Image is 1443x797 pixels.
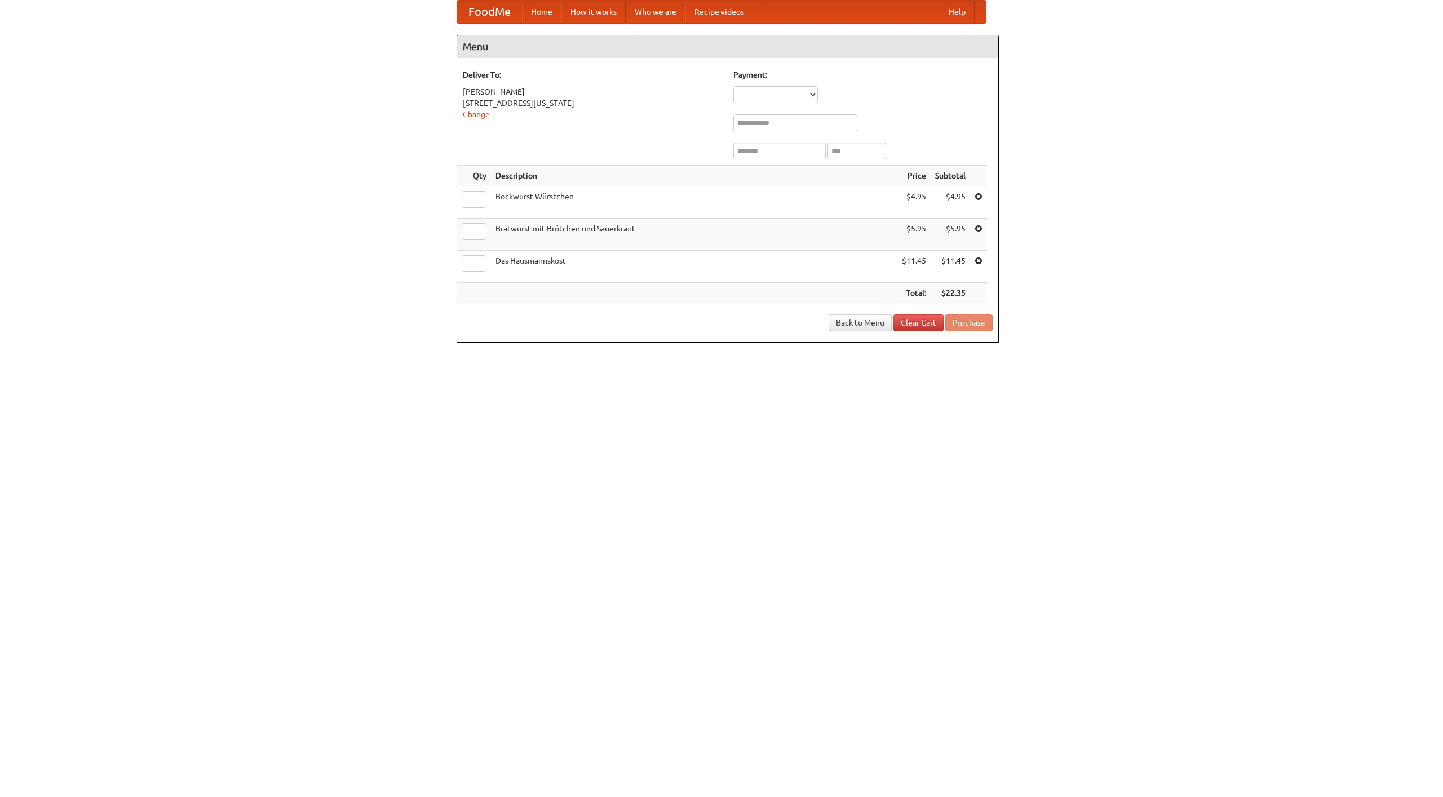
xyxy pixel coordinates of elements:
[931,251,970,283] td: $11.45
[626,1,685,23] a: Who we are
[733,69,993,81] h5: Payment:
[463,110,490,119] a: Change
[897,283,931,304] th: Total:
[457,35,998,58] h4: Menu
[491,186,897,219] td: Bockwurst Würstchen
[897,186,931,219] td: $4.95
[491,219,897,251] td: Bratwurst mit Brötchen und Sauerkraut
[945,314,993,331] button: Purchase
[463,97,722,109] div: [STREET_ADDRESS][US_STATE]
[457,1,522,23] a: FoodMe
[457,166,491,186] th: Qty
[561,1,626,23] a: How it works
[931,186,970,219] td: $4.95
[940,1,975,23] a: Help
[931,283,970,304] th: $22.35
[491,251,897,283] td: Das Hausmannskost
[463,69,722,81] h5: Deliver To:
[685,1,753,23] a: Recipe videos
[522,1,561,23] a: Home
[897,251,931,283] td: $11.45
[931,219,970,251] td: $5.95
[897,219,931,251] td: $5.95
[491,166,897,186] th: Description
[829,314,892,331] a: Back to Menu
[931,166,970,186] th: Subtotal
[893,314,944,331] a: Clear Cart
[897,166,931,186] th: Price
[463,86,722,97] div: [PERSON_NAME]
